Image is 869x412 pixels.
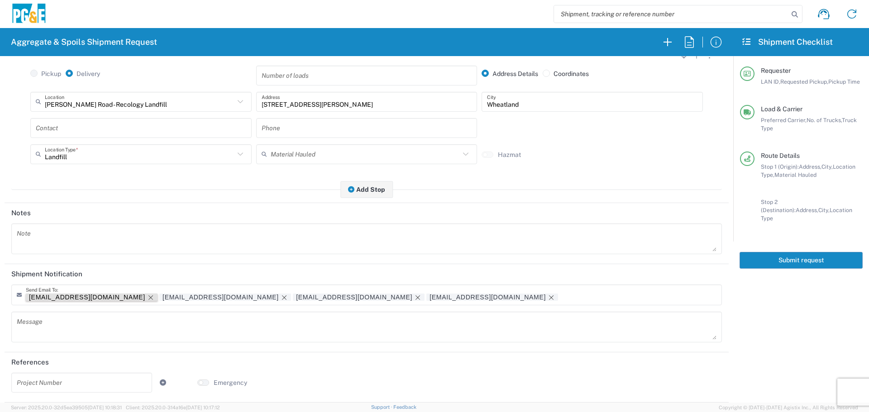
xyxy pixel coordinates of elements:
h2: Shipment Notification [11,270,82,279]
span: Copyright © [DATE]-[DATE] Agistix Inc., All Rights Reserved [719,403,858,412]
span: LAN ID, [761,78,780,85]
span: [DATE] 10:18:31 [88,405,122,410]
div: A2LL@pge.com [29,294,154,301]
div: A2LL@pge.com [29,294,145,301]
label: Address Details [482,70,538,78]
span: Material Hauled [774,171,816,178]
delete-icon: Remove tag [412,294,421,301]
label: Coordinates [543,70,589,78]
span: Requested Pickup, [780,78,828,85]
span: City, [821,163,833,170]
div: GCSpoilsTruckRequest@pge.com [430,294,555,301]
div: c7c7@pge.com [296,294,412,301]
h2: Shipment Checklist [741,37,833,47]
div: skkj@pge.com [162,294,279,301]
span: Client: 2025.20.0-314a16e [126,405,220,410]
span: Stop 2 (Destination): [761,199,796,213]
span: Pickup Time [828,78,860,85]
span: Stop 1 (Origin): [761,163,799,170]
div: c7c7@pge.com [296,294,421,301]
h2: Aggregate & Spoils Shipment Request [11,37,157,47]
a: Support [371,404,394,410]
span: Address, [796,207,818,213]
span: Load & Carrier [761,105,802,113]
div: GCSpoilsTruckRequest@pge.com [430,294,546,301]
label: Hazmat [498,151,521,159]
span: Preferred Carrier, [761,117,807,123]
span: Requester [761,67,791,74]
span: No. of Trucks, [807,117,842,123]
input: Shipment, tracking or reference number [554,5,788,23]
span: Server: 2025.20.0-32d5ea39505 [11,405,122,410]
label: Emergency [214,379,247,387]
div: skkj@pge.com [162,294,288,301]
a: Feedback [393,404,416,410]
span: Address, [799,163,821,170]
span: Route Details [761,152,800,159]
button: Submit request [740,252,863,269]
img: pge [11,4,47,25]
span: City, [818,207,830,213]
delete-icon: Remove tag [145,294,154,301]
h2: References [11,358,49,367]
button: Add Stop [340,181,393,198]
a: Add Reference [157,376,169,389]
h2: Notes [11,208,31,218]
span: [DATE] 10:17:12 [186,405,220,410]
delete-icon: Remove tag [546,294,555,301]
delete-icon: Remove tag [279,294,288,301]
